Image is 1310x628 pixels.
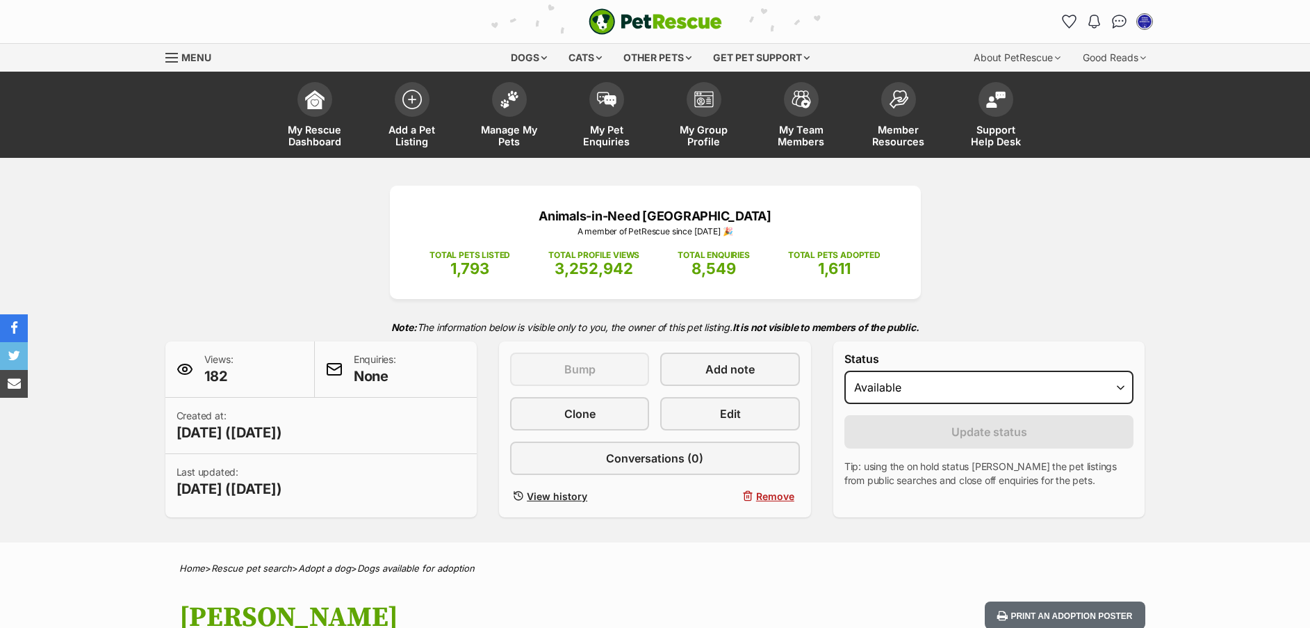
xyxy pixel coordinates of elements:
[564,361,596,378] span: Bump
[145,563,1166,574] div: > > >
[606,450,703,467] span: Conversations (0)
[266,75,363,158] a: My Rescue Dashboard
[363,75,461,158] a: Add a Pet Listing
[597,92,616,107] img: pet-enquiries-icon-7e3ad2cf08bfb03b45e93fb7055b45f3efa6380592205ae92323e6603595dc1f.svg
[965,124,1027,147] span: Support Help Desk
[867,124,930,147] span: Member Resources
[450,259,489,277] span: 1,793
[705,361,755,378] span: Add note
[889,90,908,108] img: member-resources-icon-8e73f808a243e03378d46382f2149f9095a855e16c252ad45f914b54edf8863c.svg
[510,486,649,506] a: View history
[284,124,346,147] span: My Rescue Dashboard
[165,44,221,69] a: Menu
[1058,10,1156,33] ul: Account quick links
[964,44,1070,72] div: About PetRescue
[951,424,1027,440] span: Update status
[589,8,722,35] img: logo-e224e6f780fb5917bec1dbf3a21bbac754714ae5b6737aabdf751b685950b380.svg
[844,460,1134,488] p: Tip: using the on hold status [PERSON_NAME] the pet listings from public searches and close off e...
[165,313,1145,341] p: The information below is visible only to you, the owner of this pet listing.
[1112,15,1127,29] img: chat-41dd97257d64d25036548639549fe6c8038ab92f7586957e7f3b1b290dea8141.svg
[850,75,947,158] a: Member Resources
[510,397,649,430] a: Clone
[500,90,519,108] img: manage-my-pets-icon-02211641906a0b7f246fdf0571729dbe1e7629f14944591b6c1af311fb30b64b.svg
[527,489,587,504] span: View history
[510,353,649,386] button: Bump
[986,91,1006,108] img: help-desk-icon-fdf02630f3aa405de69fd3d07c3f3aa587a6932b1a1747fa1d2bba05be0121f9.svg
[770,124,833,147] span: My Team Members
[501,44,557,72] div: Dogs
[177,465,282,499] p: Last updated:
[673,124,735,147] span: My Group Profile
[402,90,422,109] img: add-pet-listing-icon-0afa8454b4691262ce3f59096e99ab1cd57d4a30225e0717b998d2c9b9846f56.svg
[555,259,633,277] span: 3,252,942
[510,442,800,475] a: Conversations (0)
[614,44,701,72] div: Other pets
[558,75,655,158] a: My Pet Enquiries
[564,405,596,422] span: Clone
[1088,15,1099,29] img: notifications-46538b983faf8c2785f20acdc204bb7945ddae34d4c08c2a6579f10ce5e182be.svg
[753,75,850,158] a: My Team Members
[691,259,736,277] span: 8,549
[660,486,799,506] button: Remove
[181,51,211,63] span: Menu
[575,124,638,147] span: My Pet Enquiries
[844,415,1134,449] button: Update status
[660,397,799,430] a: Edit
[818,259,851,277] span: 1,611
[660,353,799,386] a: Add note
[305,90,325,109] img: dashboard-icon-eb2f2d2d3e046f16d808141f083e7271f6b2e854fb5c12c21221c1fb7104beca.svg
[756,489,794,504] span: Remove
[411,225,900,238] p: A member of PetRescue since [DATE] 🎉
[1108,10,1131,33] a: Conversations
[429,249,510,261] p: TOTAL PETS LISTED
[947,75,1045,158] a: Support Help Desk
[589,8,722,35] a: PetRescue
[559,44,612,72] div: Cats
[461,75,558,158] a: Manage My Pets
[655,75,753,158] a: My Group Profile
[354,367,396,386] span: None
[391,321,417,333] strong: Note:
[354,353,396,386] p: Enquiries:
[788,249,881,261] p: TOTAL PETS ADOPTED
[478,124,541,147] span: Manage My Pets
[720,405,741,422] span: Edit
[381,124,443,147] span: Add a Pet Listing
[1133,10,1156,33] button: My account
[177,423,282,442] span: [DATE] ([DATE])
[411,207,900,225] p: Animals-in-Need [GEOGRAPHIC_DATA]
[732,321,919,333] strong: It is not visible to members of the public.
[1058,10,1081,33] a: Favourites
[678,249,749,261] p: TOTAL ENQUIRIES
[703,44,819,72] div: Get pet support
[1083,10,1106,33] button: Notifications
[179,563,205,574] a: Home
[844,353,1134,365] label: Status
[1138,15,1152,29] img: Tanya Barker profile pic
[298,563,351,574] a: Adopt a dog
[694,91,714,108] img: group-profile-icon-3fa3cf56718a62981997c0bc7e787c4b2cf8bcc04b72c1350f741eb67cf2f40e.svg
[357,563,475,574] a: Dogs available for adoption
[548,249,639,261] p: TOTAL PROFILE VIEWS
[211,563,292,574] a: Rescue pet search
[177,479,282,499] span: [DATE] ([DATE])
[177,409,282,442] p: Created at:
[204,367,234,386] span: 182
[792,90,811,108] img: team-members-icon-5396bd8760b3fe7c0b43da4ab00e1e3bb1a5d9ba89233759b79545d2d3fc5d0d.svg
[204,353,234,386] p: Views:
[1073,44,1156,72] div: Good Reads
